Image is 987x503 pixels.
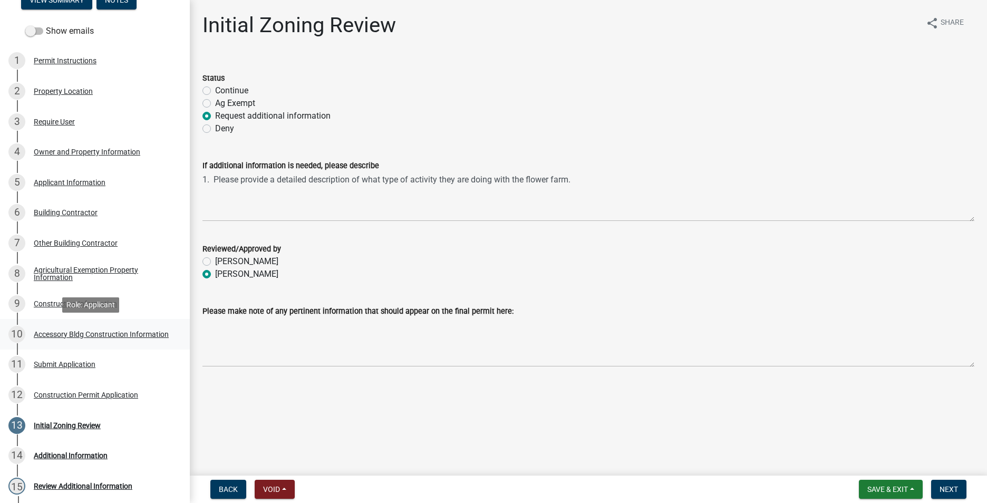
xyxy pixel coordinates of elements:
div: 11 [8,356,25,373]
label: [PERSON_NAME] [215,268,278,280]
div: 8 [8,265,25,282]
button: Next [931,480,966,499]
i: share [926,17,938,30]
div: 5 [8,174,25,191]
div: Agricultural Exemption Property Information [34,266,173,281]
button: Void [255,480,295,499]
label: Status [202,75,225,82]
div: Require User [34,118,75,125]
div: Owner and Property Information [34,148,140,156]
label: Please make note of any pertinent information that should appear on the final permit here: [202,308,514,315]
div: Construction Information [34,300,117,307]
h1: Initial Zoning Review [202,13,396,38]
div: Property Location [34,88,93,95]
div: 3 [8,113,25,130]
span: Void [263,485,280,494]
div: Initial Zoning Review [34,422,101,429]
label: [PERSON_NAME] [215,255,278,268]
div: Submit Application [34,361,95,368]
div: 6 [8,204,25,221]
label: Show emails [25,25,94,37]
div: 9 [8,295,25,312]
button: Save & Exit [859,480,923,499]
span: Next [940,485,958,494]
label: Reviewed/Approved by [202,246,281,253]
span: Save & Exit [867,485,908,494]
div: Review Additional Information [34,482,132,490]
div: 1 [8,52,25,69]
div: Accessory Bldg Construction Information [34,331,169,338]
label: Request additional information [215,110,331,122]
div: 15 [8,478,25,495]
div: 2 [8,83,25,100]
div: Building Contractor [34,209,98,216]
div: 7 [8,235,25,252]
div: 10 [8,326,25,343]
div: Applicant Information [34,179,105,186]
div: Role: Applicant [62,297,119,313]
button: shareShare [917,13,972,33]
div: 13 [8,417,25,434]
button: Back [210,480,246,499]
div: 4 [8,143,25,160]
label: If additional information is needed, please describe [202,162,379,170]
div: Additional Information [34,452,108,459]
label: Ag Exempt [215,97,255,110]
label: Deny [215,122,234,135]
div: 12 [8,386,25,403]
div: Other Building Contractor [34,239,118,247]
label: Continue [215,84,248,97]
span: Share [941,17,964,30]
div: Permit Instructions [34,57,96,64]
div: 14 [8,447,25,464]
span: Back [219,485,238,494]
div: Construction Permit Application [34,391,138,399]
